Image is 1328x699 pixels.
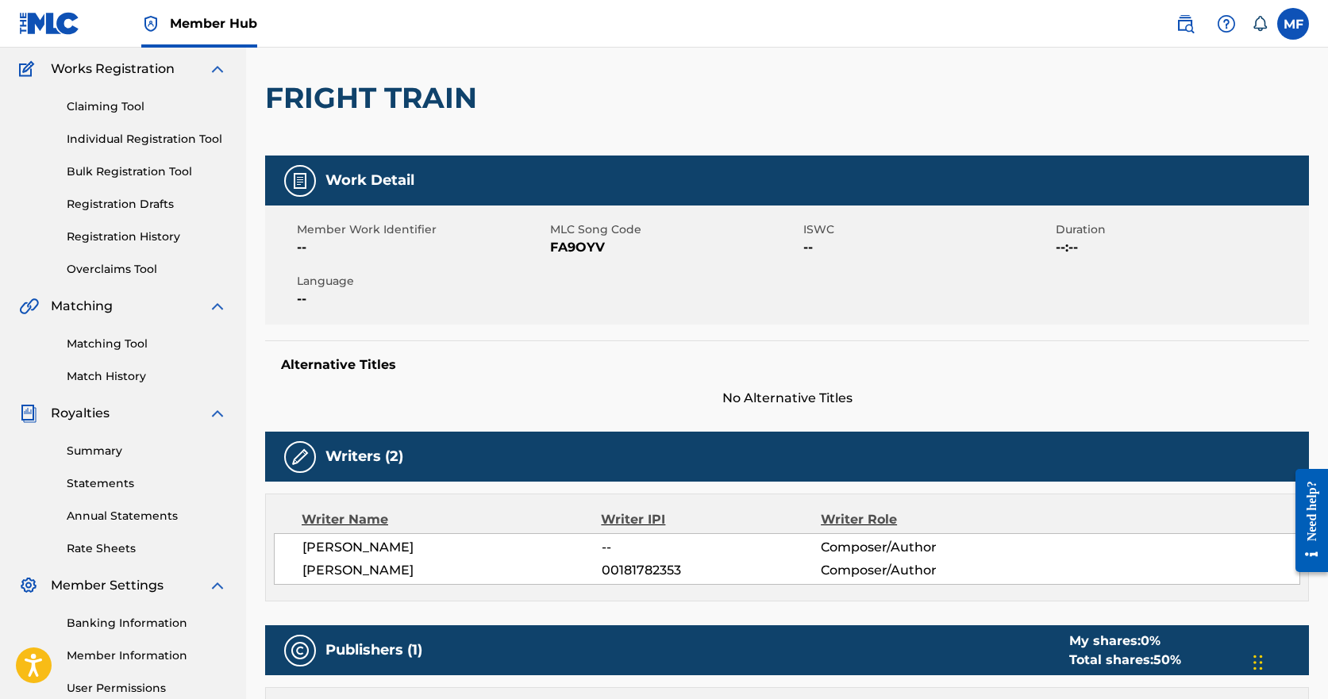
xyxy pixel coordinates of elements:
span: Member Work Identifier [297,221,546,238]
span: -- [297,238,546,257]
div: Total shares: [1069,651,1181,670]
a: Summary [67,443,227,459]
span: 50 % [1153,652,1181,667]
img: expand [208,60,227,79]
span: Royalties [51,404,110,423]
img: expand [208,576,227,595]
div: Writer Name [302,510,601,529]
a: Rate Sheets [67,540,227,557]
img: expand [208,297,227,316]
img: Royalties [19,404,38,423]
div: Drag [1253,639,1263,686]
a: Member Information [67,647,227,664]
a: Matching Tool [67,336,227,352]
a: Bulk Registration Tool [67,163,227,180]
div: Writer IPI [601,510,821,529]
span: Matching [51,297,113,316]
span: Composer/Author [821,538,1020,557]
span: No Alternative Titles [265,389,1309,408]
a: Match History [67,368,227,385]
img: Work Detail [291,171,310,190]
img: search [1176,14,1195,33]
img: expand [208,404,227,423]
h5: Writers (2) [325,447,403,466]
span: -- [602,538,821,557]
img: MLC Logo [19,12,80,35]
a: Public Search [1169,8,1201,40]
h5: Work Detail [325,171,414,190]
a: Registration History [67,229,227,245]
span: -- [803,238,1053,257]
a: Statements [67,475,227,492]
span: Language [297,273,546,290]
span: Duration [1056,221,1305,238]
a: Claiming Tool [67,98,227,115]
img: Member Settings [19,576,38,595]
h5: Publishers (1) [325,641,422,659]
div: User Menu [1277,8,1309,40]
span: [PERSON_NAME] [302,561,602,580]
h2: FRIGHT TRAIN [265,80,485,116]
span: 00181782353 [602,561,821,580]
div: Notifications [1252,16,1268,32]
img: help [1217,14,1236,33]
a: Individual Registration Tool [67,131,227,148]
span: Member Settings [51,576,164,595]
span: [PERSON_NAME] [302,538,602,557]
img: Top Rightsholder [141,14,160,33]
span: 0 % [1141,633,1161,648]
div: My shares: [1069,632,1181,651]
img: Matching [19,297,39,316]
span: MLC Song Code [550,221,799,238]
span: Works Registration [51,60,175,79]
a: Banking Information [67,615,227,632]
a: Registration Drafts [67,196,227,213]
span: FA9OYV [550,238,799,257]
img: Works Registration [19,60,40,79]
iframe: Chat Widget [1249,623,1328,699]
a: Overclaims Tool [67,261,227,278]
span: Member Hub [170,14,257,33]
a: User Permissions [67,680,227,697]
a: Annual Statements [67,508,227,524]
img: Publishers [291,641,310,660]
div: Writer Role [821,510,1021,529]
div: Help [1211,8,1242,40]
span: Composer/Author [821,561,1020,580]
span: -- [297,290,546,309]
iframe: Resource Center [1284,456,1328,584]
img: Writers [291,447,310,467]
span: ISWC [803,221,1053,238]
h5: Alternative Titles [281,357,1293,373]
span: --:-- [1056,238,1305,257]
